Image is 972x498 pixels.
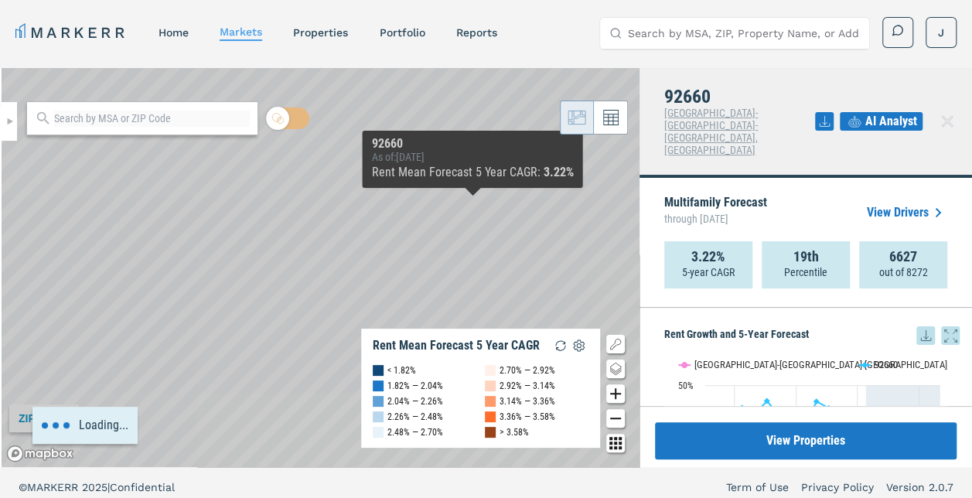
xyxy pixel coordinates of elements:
div: Rent Mean Forecast 5 Year CAGR [373,338,540,353]
strong: 3.22% [691,249,725,264]
div: 2.26% — 2.48% [387,409,443,425]
div: 2.70% — 2.92% [500,363,555,378]
text: 50% [678,380,694,391]
a: Term of Use [726,479,789,495]
input: Search by MSA or ZIP Code [54,111,250,127]
button: Show 92660 [859,359,899,370]
div: 3.14% — 3.36% [500,394,555,409]
strong: 6627 [889,249,917,264]
a: properties [293,26,348,39]
p: Percentile [784,264,827,280]
span: AI Analyst [865,112,917,131]
a: markets [220,26,262,38]
button: AI Analyst [840,112,923,131]
h5: Rent Growth and 5-Year Forecast [664,326,960,345]
span: [GEOGRAPHIC_DATA]-[GEOGRAPHIC_DATA]-[GEOGRAPHIC_DATA], [GEOGRAPHIC_DATA] [664,107,758,156]
path: Tuesday, 29 Aug, 17:00, 22.72. 92660. [764,397,770,404]
a: Mapbox logo [6,445,74,462]
div: Loading... [32,407,138,444]
div: > 3.58% [500,425,529,440]
span: through [DATE] [664,209,767,229]
div: 1.82% — 2.04% [387,378,443,394]
input: Search by MSA, ZIP, Property Name, or Address [628,18,860,49]
span: J [938,25,944,40]
a: Version 2.0.7 [886,479,953,495]
div: 2.04% — 2.26% [387,394,443,409]
a: Portfolio [379,26,425,39]
button: Zoom out map button [606,409,625,428]
path: Sunday, 29 Aug, 17:00, 21.85. 92660. [813,398,820,404]
div: < 1.82% [387,363,416,378]
p: 5-year CAGR [682,264,735,280]
p: Multifamily Forecast [664,196,767,229]
button: J [926,17,957,48]
span: Confidential [110,481,175,493]
div: 2.92% — 3.14% [500,378,555,394]
button: Show/Hide Legend Map Button [606,335,625,353]
p: out of 8272 [879,264,928,280]
div: 2.48% — 2.70% [387,425,443,440]
strong: 19th [793,249,819,264]
a: reports [455,26,496,39]
span: © [19,481,27,493]
img: Reload Legend [551,336,570,355]
img: Settings [570,336,588,355]
button: View Properties [655,422,957,459]
h4: 92660 [664,87,815,107]
div: 3.36% — 3.58% [500,409,555,425]
button: Change style map button [606,360,625,378]
button: Show Los Angeles-Long Beach-Anaheim, CA [679,359,843,370]
span: MARKERR [27,481,82,493]
button: Other options map button [606,434,625,452]
a: home [159,26,189,39]
a: MARKERR [15,22,128,43]
span: 2025 | [82,481,110,493]
a: Privacy Policy [801,479,874,495]
a: View Drivers [867,203,947,222]
button: Zoom in map button [606,384,625,403]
